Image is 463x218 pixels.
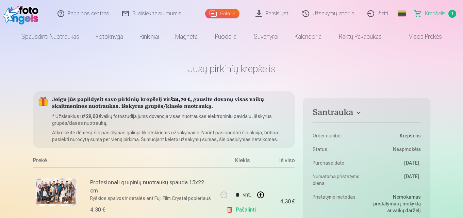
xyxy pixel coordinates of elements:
span: Krepšelis [425,10,446,18]
dt: Pristatymo metodas [313,194,363,214]
h1: Jūsų pirkinių krepšelis [33,63,430,75]
a: Magnetai [167,27,207,46]
p: * Užsisakius už vaikų fotostudija jums dovanoja visas nuotraukas elektroniniu pavidalu, išskyrus ... [52,113,290,127]
button: Santrauka [313,107,420,120]
a: Fotoknyga [87,27,131,46]
dd: [DATE]. [370,160,421,166]
a: Suvenyrai [246,27,286,46]
img: /fa2 [3,3,42,24]
div: 4,30 € [280,200,295,204]
a: Kalendoriai [286,27,331,46]
dd: [DATE]. [370,173,421,187]
a: Pašalinti [226,203,259,217]
h5: Jeigu jūs papildysit savo pirkinių krepšelį virš , gausite dovanų visas vaikų skaitmenines nuotra... [52,97,290,110]
a: Raktų pakabukas [331,27,390,46]
div: vnt. [243,187,251,203]
div: Prekė [33,156,217,167]
dd: Krepšelis [370,132,421,139]
h6: Profesionali grupinių nuotraukų spauda 15x22 cm [90,179,213,195]
div: 4,30 € [90,206,105,214]
dt: Status [313,146,363,153]
b: 29,00 € [86,114,101,119]
span: Neapmokėta [393,146,421,153]
a: Rinkiniai [131,27,167,46]
div: Kiekis [217,156,268,167]
a: Galerija [205,9,239,18]
a: Visos prekės [390,27,450,46]
div: Iš viso [268,156,295,167]
span: 1 [448,10,456,18]
a: Spausdinti nuotraukas [13,27,87,46]
b: 24,70 € [173,97,190,102]
dt: Order number [313,132,363,139]
dt: Numatoma pristatymo diena [313,173,363,187]
p: Atkreipkite dėmesį: šis pasiūlymas galioja tik atskiriems užsakymams. Norint pasinaudoti šia akci... [52,129,290,143]
p: Ryškios spalvos ir detalės ant Fuji Film Crystal popieriaus [90,195,213,202]
a: Puodeliai [207,27,246,46]
dd: Nemokamas pristatymas į mokyklą ar vaikų darželį [370,194,421,214]
dt: Purchase date [313,160,363,166]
